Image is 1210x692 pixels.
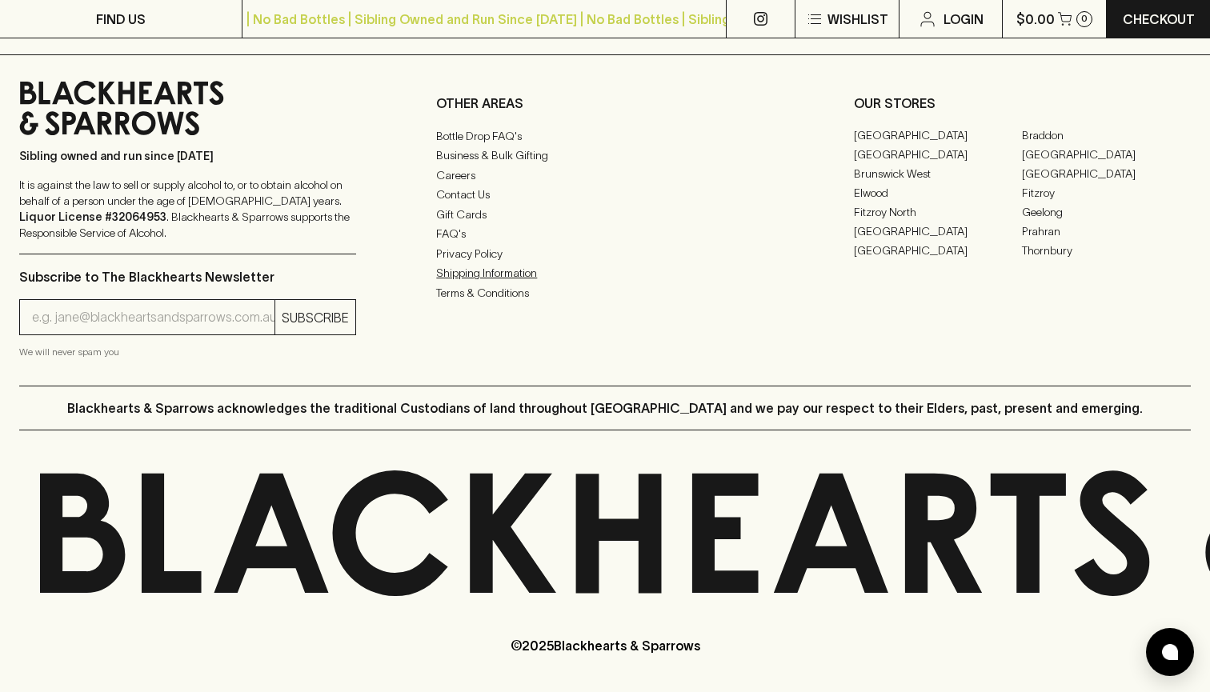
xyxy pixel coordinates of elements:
a: Prahran [1022,222,1191,241]
p: Checkout [1123,10,1195,29]
a: Terms & Conditions [436,283,773,302]
a: Contact Us [436,185,773,204]
a: Brunswick West [854,164,1023,183]
button: SUBSCRIBE [275,300,355,334]
p: Subscribe to The Blackhearts Newsletter [19,267,356,286]
a: Thornbury [1022,241,1191,260]
a: [GEOGRAPHIC_DATA] [1022,164,1191,183]
a: Business & Bulk Gifting [436,146,773,165]
p: Blackhearts & Sparrows acknowledges the traditional Custodians of land throughout [GEOGRAPHIC_DAT... [67,398,1143,418]
a: FAQ's [436,224,773,243]
p: We will never spam you [19,344,356,360]
p: OUR STORES [854,94,1191,113]
p: Wishlist [827,10,888,29]
a: Shipping Information [436,263,773,282]
a: [GEOGRAPHIC_DATA] [854,126,1023,145]
a: Fitzroy [1022,183,1191,202]
a: [GEOGRAPHIC_DATA] [854,241,1023,260]
a: Braddon [1022,126,1191,145]
a: Geelong [1022,202,1191,222]
a: [GEOGRAPHIC_DATA] [854,222,1023,241]
a: Careers [436,166,773,185]
a: [GEOGRAPHIC_DATA] [854,145,1023,164]
p: Sibling owned and run since [DATE] [19,148,356,164]
strong: Liquor License #32064953 [19,210,166,223]
img: bubble-icon [1162,644,1178,660]
a: Privacy Policy [436,244,773,263]
input: e.g. jane@blackheartsandsparrows.com.au [32,305,274,330]
p: SUBSCRIBE [282,308,349,327]
p: $0.00 [1016,10,1055,29]
a: [GEOGRAPHIC_DATA] [1022,145,1191,164]
p: It is against the law to sell or supply alcohol to, or to obtain alcohol on behalf of a person un... [19,177,356,241]
p: FIND US [96,10,146,29]
p: Login [944,10,984,29]
a: Gift Cards [436,205,773,224]
p: 0 [1081,14,1088,23]
a: Bottle Drop FAQ's [436,126,773,146]
a: Elwood [854,183,1023,202]
a: Fitzroy North [854,202,1023,222]
p: OTHER AREAS [436,94,773,113]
